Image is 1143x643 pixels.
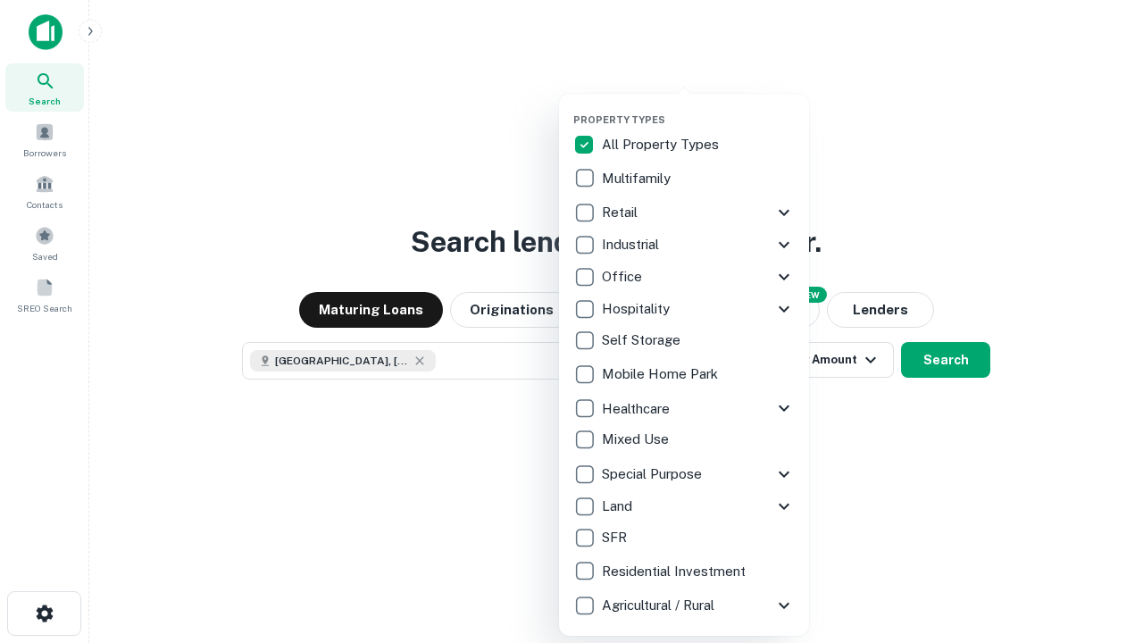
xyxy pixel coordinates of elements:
p: Office [602,266,646,288]
div: Retail [573,196,795,229]
div: Industrial [573,229,795,261]
p: Industrial [602,234,663,255]
div: Special Purpose [573,458,795,490]
p: SFR [602,527,630,548]
p: Residential Investment [602,561,749,582]
p: Retail [602,202,641,223]
p: Hospitality [602,298,673,320]
p: All Property Types [602,134,722,155]
iframe: Chat Widget [1054,500,1143,586]
div: Hospitality [573,293,795,325]
div: Healthcare [573,392,795,424]
p: Special Purpose [602,463,705,485]
p: Mixed Use [602,429,672,450]
span: Property Types [573,114,665,125]
div: Land [573,490,795,522]
p: Multifamily [602,168,674,189]
p: Healthcare [602,398,673,420]
p: Agricultural / Rural [602,595,718,616]
div: Office [573,261,795,293]
p: Land [602,496,636,517]
div: Agricultural / Rural [573,589,795,622]
p: Mobile Home Park [602,363,722,385]
p: Self Storage [602,330,684,351]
